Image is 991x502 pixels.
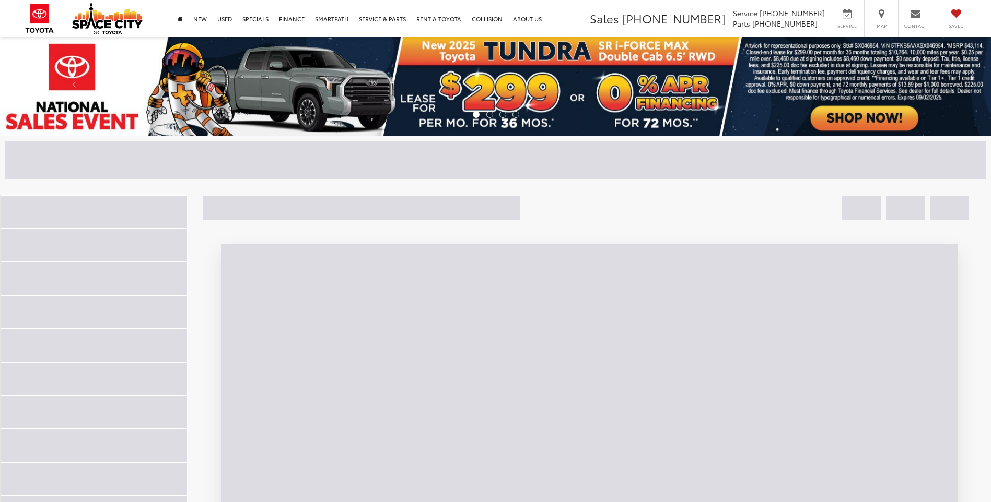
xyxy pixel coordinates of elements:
[835,22,859,29] span: Service
[590,10,619,27] span: Sales
[733,18,750,29] span: Parts
[945,22,967,29] span: Saved
[760,8,825,18] span: [PHONE_NUMBER]
[72,2,143,34] img: Space City Toyota
[870,22,893,29] span: Map
[733,8,757,18] span: Service
[622,10,726,27] span: [PHONE_NUMBER]
[752,18,818,29] span: [PHONE_NUMBER]
[904,22,927,29] span: Contact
